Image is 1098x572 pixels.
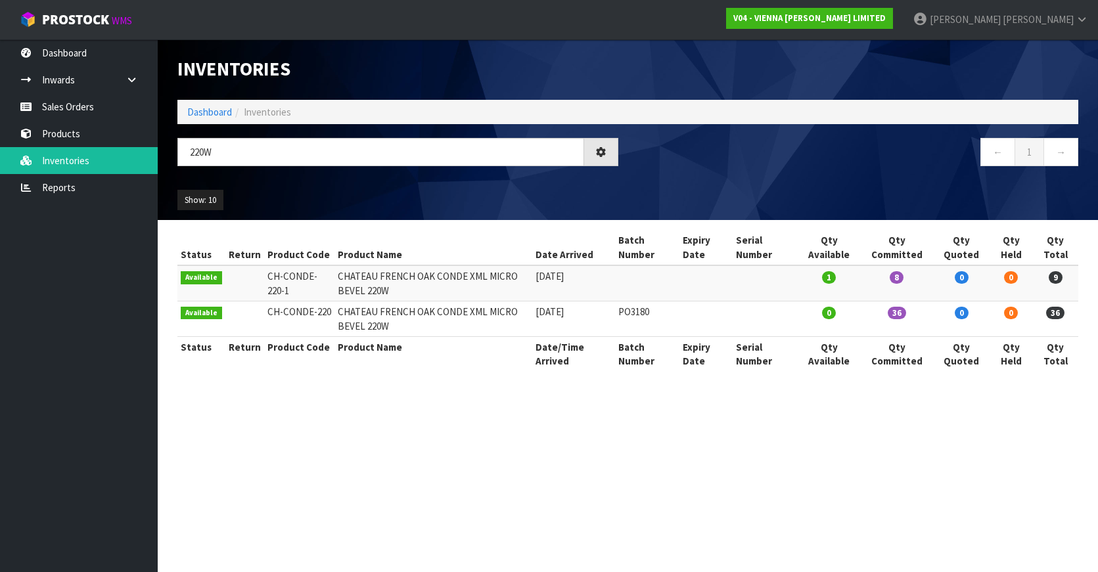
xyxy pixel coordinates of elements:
[955,271,969,284] span: 0
[860,230,933,265] th: Qty Committed
[990,336,1033,371] th: Qty Held
[334,336,532,371] th: Product Name
[181,271,222,284] span: Available
[181,307,222,320] span: Available
[112,14,132,27] small: WMS
[532,230,615,265] th: Date Arrived
[798,230,861,265] th: Qty Available
[532,265,615,301] td: [DATE]
[733,12,886,24] strong: V04 - VIENNA [PERSON_NAME] LIMITED
[42,11,109,28] span: ProStock
[1032,336,1078,371] th: Qty Total
[1015,138,1044,166] a: 1
[532,336,615,371] th: Date/Time Arrived
[679,336,733,371] th: Expiry Date
[1004,271,1018,284] span: 0
[1046,307,1064,319] span: 36
[264,301,334,337] td: CH-CONDE-220
[933,230,990,265] th: Qty Quoted
[264,336,334,371] th: Product Code
[532,301,615,337] td: [DATE]
[822,271,836,284] span: 1
[930,13,1001,26] span: [PERSON_NAME]
[177,230,225,265] th: Status
[1004,307,1018,319] span: 0
[990,230,1033,265] th: Qty Held
[334,301,532,337] td: CHATEAU FRENCH OAK CONDE XML MICRO BEVEL 220W
[1049,271,1063,284] span: 9
[187,106,232,118] a: Dashboard
[615,336,680,371] th: Batch Number
[679,230,733,265] th: Expiry Date
[822,307,836,319] span: 0
[733,230,798,265] th: Serial Number
[933,336,990,371] th: Qty Quoted
[225,336,264,371] th: Return
[334,265,532,301] td: CHATEAU FRENCH OAK CONDE XML MICRO BEVEL 220W
[1043,138,1078,166] a: →
[177,59,618,80] h1: Inventories
[225,230,264,265] th: Return
[1003,13,1074,26] span: [PERSON_NAME]
[20,11,36,28] img: cube-alt.png
[860,336,933,371] th: Qty Committed
[264,265,334,301] td: CH-CONDE-220-1
[615,230,680,265] th: Batch Number
[980,138,1015,166] a: ←
[177,138,584,166] input: Search inventories
[888,307,906,319] span: 36
[177,190,223,211] button: Show: 10
[733,336,798,371] th: Serial Number
[177,336,225,371] th: Status
[955,307,969,319] span: 0
[244,106,291,118] span: Inventories
[334,230,532,265] th: Product Name
[615,301,680,337] td: PO3180
[1032,230,1078,265] th: Qty Total
[264,230,334,265] th: Product Code
[798,336,861,371] th: Qty Available
[890,271,904,284] span: 8
[638,138,1079,170] nav: Page navigation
